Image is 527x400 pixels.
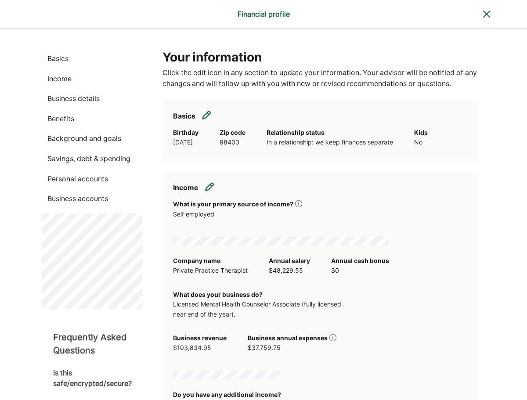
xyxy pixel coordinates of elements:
[220,128,245,137] div: Zip code
[414,128,428,137] div: Kids
[53,368,132,389] div: Is this safe/encrypted/secure?
[173,256,220,266] div: Company name
[42,113,142,125] p: Benefits
[42,93,142,105] p: Business details
[331,266,389,275] div: $0
[248,333,328,343] div: Business annual expenses
[53,331,131,357] div: Frequently Asked Questions
[220,137,245,147] div: 98403
[267,137,393,147] div: In a relationship: we keep finances separate
[42,133,142,144] p: Background and goals
[248,343,336,353] div: $37,759.75
[173,111,195,122] h2: Basics
[173,333,227,343] div: Business revenue
[173,182,199,194] h2: Income
[162,47,479,67] h1: Your information
[173,299,349,319] div: Licensed Mental Health Counselor Associate (fully licensed near end of the year).
[173,137,199,147] div: [DATE]
[269,256,310,266] div: Annual salary
[42,193,142,205] p: Business accounts
[414,137,428,147] div: No
[42,153,142,165] p: Savings, debt & spending
[42,53,142,65] p: Basics
[269,266,310,275] div: $48,229.55
[173,390,281,400] div: Do you have any additional income?
[188,9,339,19] div: Financial profile
[331,256,389,266] div: Annual cash bonus
[42,173,142,185] p: Personal accounts
[173,128,199,137] div: Birthday
[173,199,293,209] div: What is your primary source of income?
[173,290,263,299] div: What does your business do?
[173,209,302,219] div: Self employed
[173,266,248,275] div: Private Practice Therapist
[162,67,479,90] p: Click the edit icon in any section to update your information. Your advisor will be notified of a...
[42,73,142,85] p: Income
[173,343,227,353] div: $103,834.95
[267,128,325,137] div: Relationship status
